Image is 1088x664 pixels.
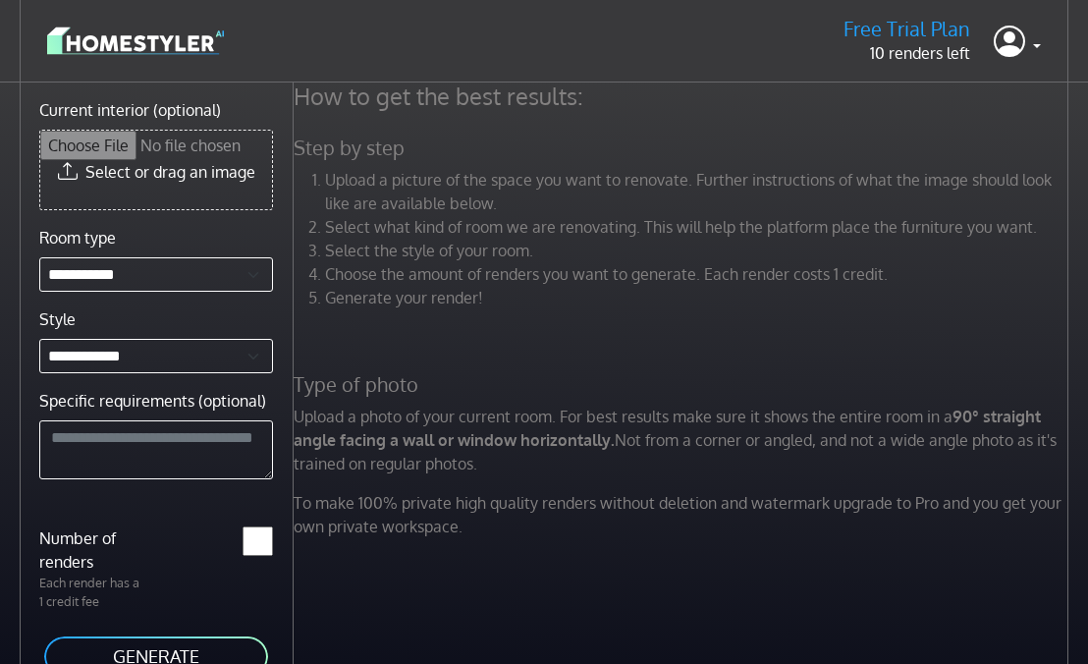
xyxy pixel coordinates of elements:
p: To make 100% private high quality renders without deletion and watermark upgrade to Pro and you g... [282,491,1085,538]
h4: How to get the best results: [282,83,1085,112]
li: Choose the amount of renders you want to generate. Each render costs 1 credit. [325,262,1073,286]
h5: Step by step [282,136,1085,160]
li: Upload a picture of the space you want to renovate. Further instructions of what the image should... [325,168,1073,215]
label: Current interior (optional) [39,98,221,122]
p: 10 renders left [843,41,970,65]
li: Select the style of your room. [325,239,1073,262]
label: Style [39,307,76,331]
h5: Free Trial Plan [843,17,970,41]
label: Number of renders [27,526,156,574]
h5: Type of photo [282,372,1085,397]
li: Generate your render! [325,286,1073,309]
p: Upload a photo of your current room. For best results make sure it shows the entire room in a Not... [282,405,1085,475]
label: Room type [39,226,116,249]
img: logo-3de290ba35641baa71223ecac5eacb59cb85b4c7fdf211dc9aaecaaee71ea2f8.svg [47,24,224,58]
li: Select what kind of room we are renovating. This will help the platform place the furniture you w... [325,215,1073,239]
strong: 90° straight angle facing a wall or window horizontally. [294,407,1041,450]
label: Specific requirements (optional) [39,389,266,413]
p: Each render has a 1 credit fee [27,574,156,611]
